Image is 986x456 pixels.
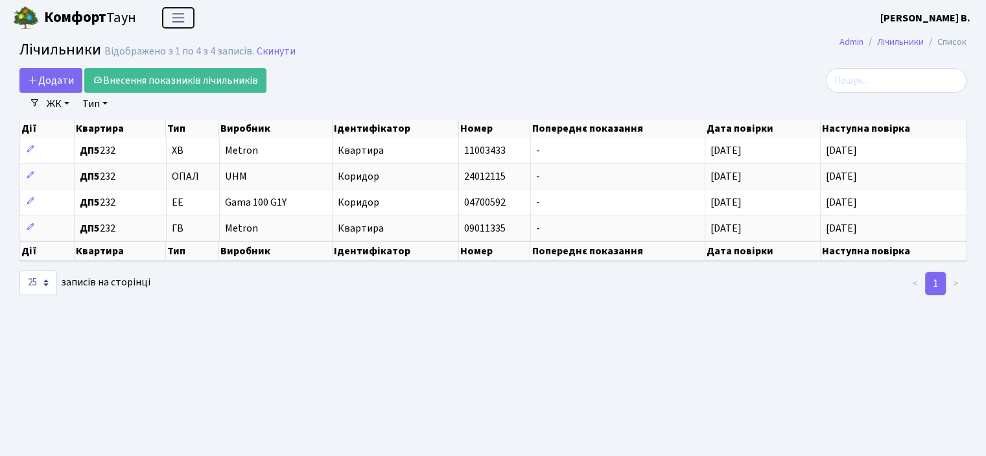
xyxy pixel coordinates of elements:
[705,241,821,261] th: Дата повірки
[338,143,384,158] span: Квартира
[464,143,506,158] span: 11003433
[20,241,75,261] th: Дії
[710,195,742,210] span: [DATE]
[710,221,742,235] span: [DATE]
[464,221,506,235] span: 09011335
[821,241,967,261] th: Наступна повірка
[826,143,857,158] span: [DATE]
[710,169,742,184] span: [DATE]
[28,73,74,88] span: Додати
[826,195,857,210] span: [DATE]
[166,241,219,261] th: Тип
[225,223,327,234] span: Metron
[820,29,986,56] nav: breadcrumb
[338,221,384,235] span: Квартира
[536,221,540,235] span: -
[75,241,167,261] th: Квартира
[925,272,946,295] a: 1
[536,169,540,184] span: -
[172,197,183,208] span: ЕЕ
[41,93,75,115] a: ЖК
[219,241,332,261] th: Виробник
[530,119,705,138] th: Попереднє показання
[536,195,540,210] span: -
[172,171,199,182] span: ОПАЛ
[172,223,183,234] span: ГВ
[20,119,75,138] th: Дії
[19,270,150,295] label: записів на сторінці
[333,119,459,138] th: Ідентифікатор
[459,241,531,261] th: Номер
[75,119,167,138] th: Квартира
[826,221,857,235] span: [DATE]
[338,195,379,210] span: Коридор
[80,197,161,208] span: 232
[459,119,531,138] th: Номер
[880,11,970,25] b: [PERSON_NAME] В.
[104,45,254,58] div: Відображено з 1 по 4 з 4 записів.
[880,10,970,26] a: [PERSON_NAME] В.
[225,171,327,182] span: UHM
[333,241,459,261] th: Ідентифікатор
[705,119,821,138] th: Дата повірки
[80,221,100,235] b: ДП5
[464,169,506,184] span: 24012115
[162,7,194,29] button: Переключити навігацію
[44,7,136,29] span: Таун
[464,195,506,210] span: 04700592
[19,270,57,295] select: записів на сторінці
[84,68,266,93] a: Внесення показників лічильників
[924,35,967,49] li: Список
[166,119,219,138] th: Тип
[877,35,924,49] a: Лічильники
[257,45,296,58] a: Скинути
[338,169,379,184] span: Коридор
[225,145,327,156] span: Metron
[536,143,540,158] span: -
[172,145,183,156] span: ХВ
[19,68,82,93] a: Додати
[710,143,742,158] span: [DATE]
[80,223,161,234] span: 232
[225,197,327,208] span: Gama 100 G1Y
[530,241,705,261] th: Попереднє показання
[219,119,332,138] th: Виробник
[826,68,967,93] input: Пошук...
[80,145,161,156] span: 232
[80,171,161,182] span: 232
[80,143,100,158] b: ДП5
[80,195,100,210] b: ДП5
[821,119,967,138] th: Наступна повірка
[44,7,106,28] b: Комфорт
[826,169,857,184] span: [DATE]
[13,5,39,31] img: logo.png
[80,169,100,184] b: ДП5
[19,38,101,61] span: Лічильники
[839,35,863,49] a: Admin
[77,93,113,115] a: Тип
